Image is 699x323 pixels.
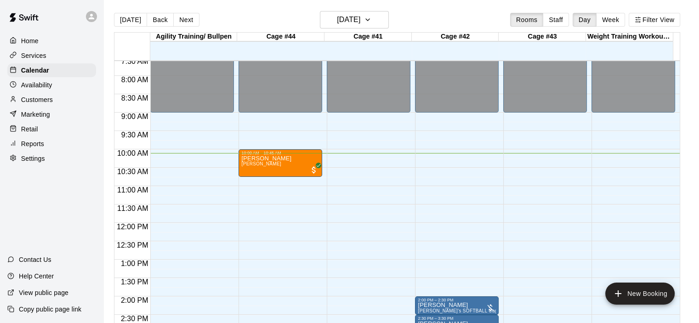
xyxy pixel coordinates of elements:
button: add [605,283,675,305]
button: [DATE] [320,11,389,28]
div: Cage #43 [499,33,586,41]
button: Filter View [629,13,680,27]
p: Help Center [19,272,54,281]
span: [PERSON_NAME] [241,161,281,166]
span: 9:30 AM [119,131,151,139]
button: Rooms [510,13,543,27]
a: Reports [7,137,96,151]
span: 8:00 AM [119,76,151,84]
div: 10:00 AM – 10:45 AM: Kevin Keller [239,149,322,177]
div: 2:30 PM – 3:30 PM [418,316,496,321]
span: 10:00 AM [115,149,151,157]
span: 8:30 AM [119,94,151,102]
div: 2:00 PM – 2:30 PM: Alesia Denby [415,296,499,315]
p: View public page [19,288,68,297]
a: Customers [7,93,96,107]
button: [DATE] [114,13,147,27]
p: Home [21,36,39,45]
div: 2:00 PM – 2:30 PM [418,298,496,302]
p: Availability [21,80,52,90]
p: Contact Us [19,255,51,264]
div: Cage #44 [237,33,324,41]
span: [PERSON_NAME]'s SOFTBALL Cage Rental [418,308,516,313]
div: Weight Training Workout Area [586,33,673,41]
a: Marketing [7,108,96,121]
span: 12:00 PM [114,223,150,231]
span: 10:30 AM [115,168,151,176]
a: Home [7,34,96,48]
h6: [DATE] [337,13,360,26]
p: Reports [21,139,44,148]
div: 10:00 AM – 10:45 AM [241,151,319,155]
a: Settings [7,152,96,165]
span: 2:00 PM [119,296,151,304]
div: Cage #41 [324,33,412,41]
p: Customers [21,95,53,104]
button: Week [596,13,625,27]
span: 12:30 PM [114,241,150,249]
span: 11:00 AM [115,186,151,194]
span: 7:30 AM [119,57,151,65]
p: Settings [21,154,45,163]
span: All customers have paid [309,165,318,175]
p: Services [21,51,46,60]
p: Copy public page link [19,305,81,314]
button: Staff [543,13,569,27]
span: 1:00 PM [119,260,151,267]
button: Day [573,13,597,27]
a: Retail [7,122,96,136]
a: Availability [7,78,96,92]
span: 2:30 PM [119,315,151,323]
a: Calendar [7,63,96,77]
p: Calendar [21,66,49,75]
div: Agility Training/ Bullpen [150,33,238,41]
p: Retail [21,125,38,134]
span: 9:00 AM [119,113,151,120]
button: Next [173,13,199,27]
div: Cage #42 [412,33,499,41]
span: 1:30 PM [119,278,151,286]
p: Marketing [21,110,50,119]
a: Services [7,49,96,62]
span: 11:30 AM [115,204,151,212]
button: Back [147,13,174,27]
